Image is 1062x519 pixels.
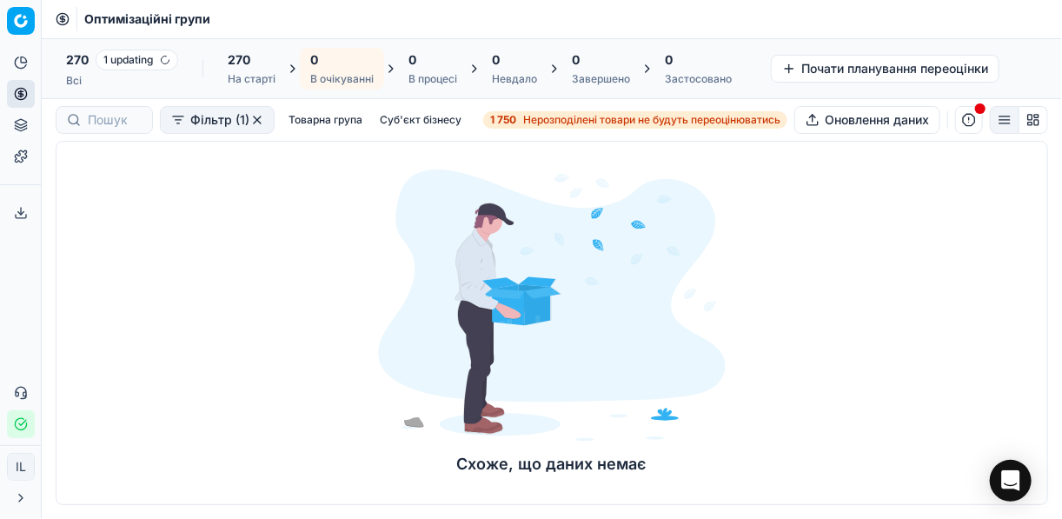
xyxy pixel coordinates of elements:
[408,72,457,86] div: В процесі
[228,72,275,86] div: На старті
[492,51,500,69] span: 0
[771,55,999,83] button: Почати планування переоцінки
[373,110,468,130] button: Суб'єкт бізнесу
[492,72,537,86] div: Невдало
[483,111,787,129] a: 1 750Нерозподілені товари не будуть переоцінюватись
[8,454,34,480] span: IL
[794,106,940,134] button: Оновлення даних
[282,110,369,130] button: Товарна група
[66,74,178,88] div: Всі
[490,113,516,127] strong: 1 750
[310,51,318,69] span: 0
[66,51,89,69] span: 270
[7,453,35,481] button: IL
[523,113,780,127] span: Нерозподілені товари не будуть переоцінюватись
[665,72,732,86] div: Застосовано
[572,51,580,69] span: 0
[378,452,726,476] div: Схоже, що даних немає
[84,10,210,28] span: Оптимізаційні групи
[990,460,1032,502] div: Open Intercom Messenger
[96,50,178,70] span: 1 updating
[665,51,673,69] span: 0
[310,72,374,86] div: В очікуванні
[160,106,275,134] button: Фільтр (1)
[84,10,210,28] nav: breadcrumb
[408,51,416,69] span: 0
[228,51,250,69] span: 270
[88,111,142,129] input: Пошук
[572,72,630,86] div: Завершено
